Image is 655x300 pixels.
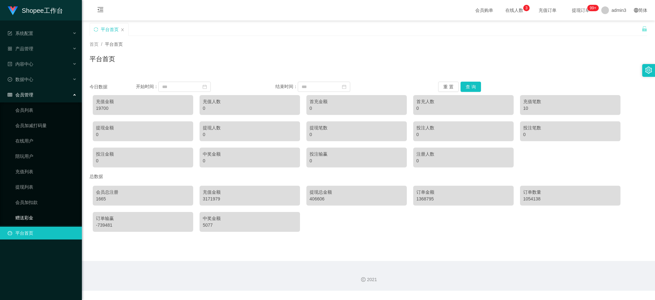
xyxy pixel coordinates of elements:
[523,125,617,131] div: 投注笔数
[416,105,510,112] div: 0
[8,46,33,51] span: 产品管理
[310,151,404,158] div: 投注输赢
[310,189,404,196] div: 提现总金额
[310,125,404,131] div: 提现笔数
[275,84,298,89] span: 结束时间：
[569,8,593,12] span: 提现订单
[87,276,650,283] div: 2021
[15,150,77,163] a: 陪玩用户
[121,28,124,32] i: 图标: close
[310,98,404,105] div: 首充金额
[96,98,190,105] div: 充值金额
[642,26,647,32] i: 图标: unlock
[203,131,297,138] div: 0
[90,171,647,182] div: 总数据
[203,158,297,164] div: 0
[310,131,404,138] div: 0
[523,98,617,105] div: 充值笔数
[15,165,77,178] a: 充值列表
[523,131,617,138] div: 0
[8,227,77,239] a: 图标: dashboard平台首页
[523,5,530,11] sup: 3
[101,23,119,36] div: 平台首页
[94,27,98,32] i: 图标: sync
[96,131,190,138] div: 0
[15,104,77,117] a: 会员列表
[416,196,510,202] div: 1368795
[310,196,404,202] div: 406606
[203,215,297,222] div: 中奖金额
[310,105,404,112] div: 0
[15,196,77,209] a: 会员加扣款
[90,0,111,21] i: 图标: menu-fold
[203,222,297,229] div: 5077
[342,85,346,89] i: 图标: calendar
[203,98,297,105] div: 充值人数
[15,119,77,132] a: 会员加减打码量
[136,84,158,89] span: 开始时间：
[461,82,481,92] button: 查 询
[96,158,190,164] div: 0
[96,105,190,112] div: 19700
[202,85,207,89] i: 图标: calendar
[203,125,297,131] div: 提现人数
[438,82,459,92] button: 重 置
[101,42,102,47] span: /
[105,42,123,47] span: 平台首页
[416,158,510,164] div: 0
[22,0,63,21] h1: Shopee工作台
[525,5,528,11] p: 3
[310,158,404,164] div: 0
[8,92,33,97] span: 会员管理
[203,105,297,112] div: 0
[8,31,33,36] span: 系统配置
[634,8,638,12] i: 图标: global
[416,131,510,138] div: 0
[8,77,33,82] span: 数据中心
[8,61,33,67] span: 内容中心
[203,189,297,196] div: 充值金额
[361,277,366,282] i: 图标: copyright
[8,77,12,82] i: 图标: check-circle-o
[645,67,652,74] i: 图标: setting
[96,125,190,131] div: 提现金额
[416,98,510,105] div: 首充人数
[96,151,190,158] div: 投注金额
[96,189,190,196] div: 会员总注册
[8,46,12,51] i: 图标: appstore-o
[523,105,617,112] div: 10
[8,62,12,66] i: 图标: profile
[15,134,77,147] a: 在线用户
[15,181,77,193] a: 提现列表
[90,54,115,64] h1: 平台首页
[416,125,510,131] div: 投注人数
[523,189,617,196] div: 订单数量
[8,8,63,13] a: Shopee工作台
[90,42,99,47] span: 首页
[203,151,297,158] div: 中奖金额
[90,84,136,90] div: 今日数据
[96,215,190,222] div: 订单输赢
[587,5,599,11] sup: 206
[502,8,526,12] span: 在线人数
[8,93,12,97] i: 图标: table
[8,6,18,15] img: logo.9652507e.png
[416,189,510,196] div: 订单金额
[15,211,77,224] a: 赠送彩金
[8,31,12,36] i: 图标: form
[416,151,510,158] div: 注册人数
[523,196,617,202] div: 1054138
[96,196,190,202] div: 1665
[535,8,560,12] span: 充值订单
[203,196,297,202] div: 3171979
[96,222,190,229] div: -739481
